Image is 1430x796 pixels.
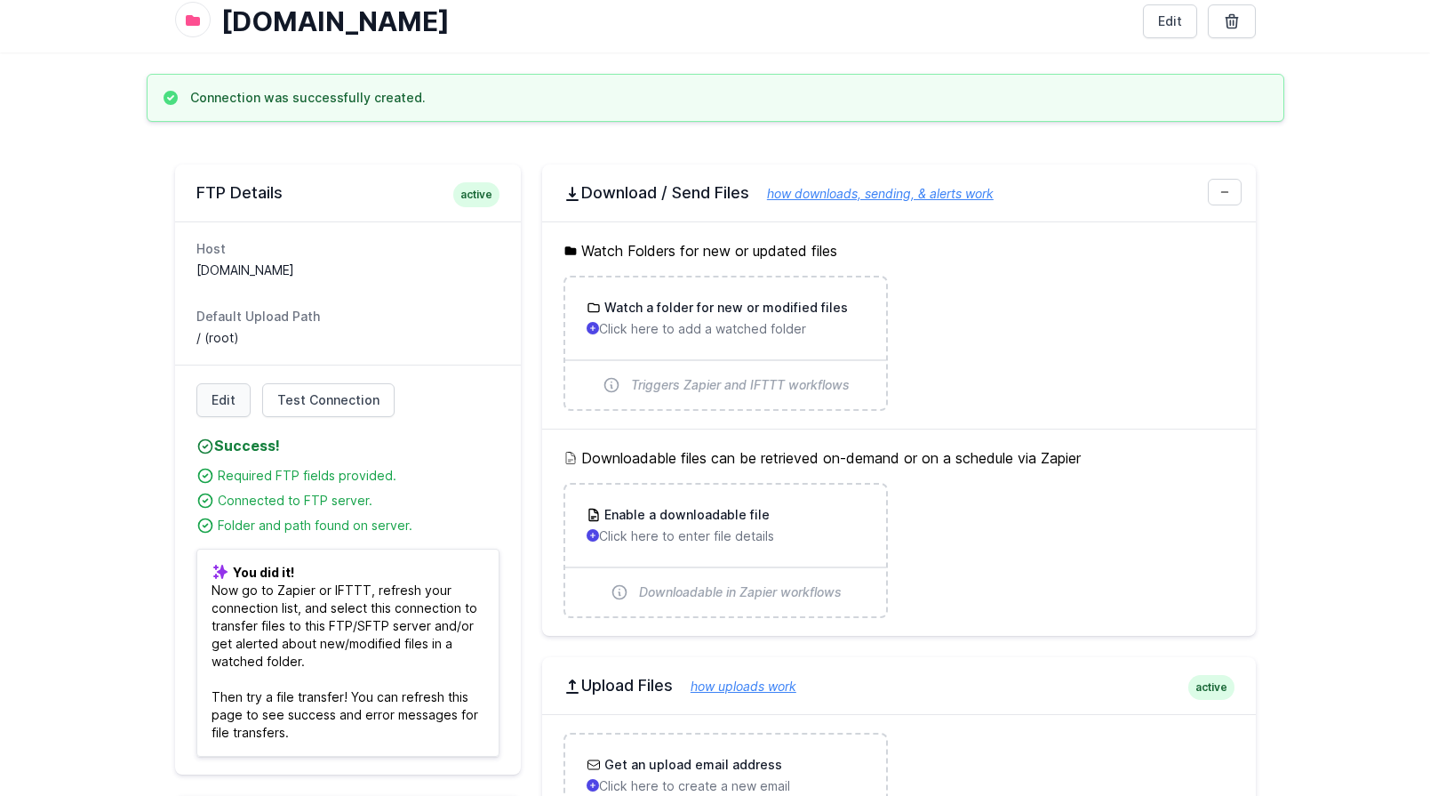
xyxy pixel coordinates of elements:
[563,675,1234,696] h2: Upload Files
[601,756,782,774] h3: Get an upload email address
[587,320,865,338] p: Click here to add a watched folder
[631,376,850,394] span: Triggers Zapier and IFTTT workflows
[196,435,499,456] h4: Success!
[221,5,1129,37] h1: [DOMAIN_NAME]
[1143,4,1197,38] a: Edit
[196,308,499,326] dt: Default Upload Path
[218,467,499,485] div: Required FTP fields provided.
[1188,675,1234,700] span: active
[639,583,842,601] span: Downloadable in Zapier workflows
[601,299,848,317] h3: Watch a folder for new or modified files
[196,240,499,258] dt: Host
[218,492,499,510] div: Connected to FTP server.
[262,383,395,417] a: Test Connection
[601,506,770,524] h3: Enable a downloadable file
[673,679,796,694] a: how uploads work
[190,89,426,107] h3: Connection was successfully created.
[587,527,865,545] p: Click here to enter file details
[563,447,1234,469] h5: Downloadable files can be retrieved on-demand or on a schedule via Zapier
[1341,707,1409,775] iframe: Drift Widget Chat Controller
[196,182,499,204] h2: FTP Details
[565,277,886,409] a: Watch a folder for new or modified files Click here to add a watched folder Triggers Zapier and I...
[563,240,1234,261] h5: Watch Folders for new or updated files
[277,391,379,409] span: Test Connection
[196,261,499,279] dd: [DOMAIN_NAME]
[563,182,1234,204] h2: Download / Send Files
[453,182,499,207] span: active
[196,329,499,347] dd: / (root)
[233,565,294,580] b: You did it!
[565,485,886,616] a: Enable a downloadable file Click here to enter file details Downloadable in Zapier workflows
[196,383,251,417] a: Edit
[749,186,994,201] a: how downloads, sending, & alerts work
[587,777,865,795] p: Click here to create a new email
[196,549,499,757] p: Now go to Zapier or IFTTT, refresh your connection list, and select this connection to transfer f...
[218,517,499,535] div: Folder and path found on server.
